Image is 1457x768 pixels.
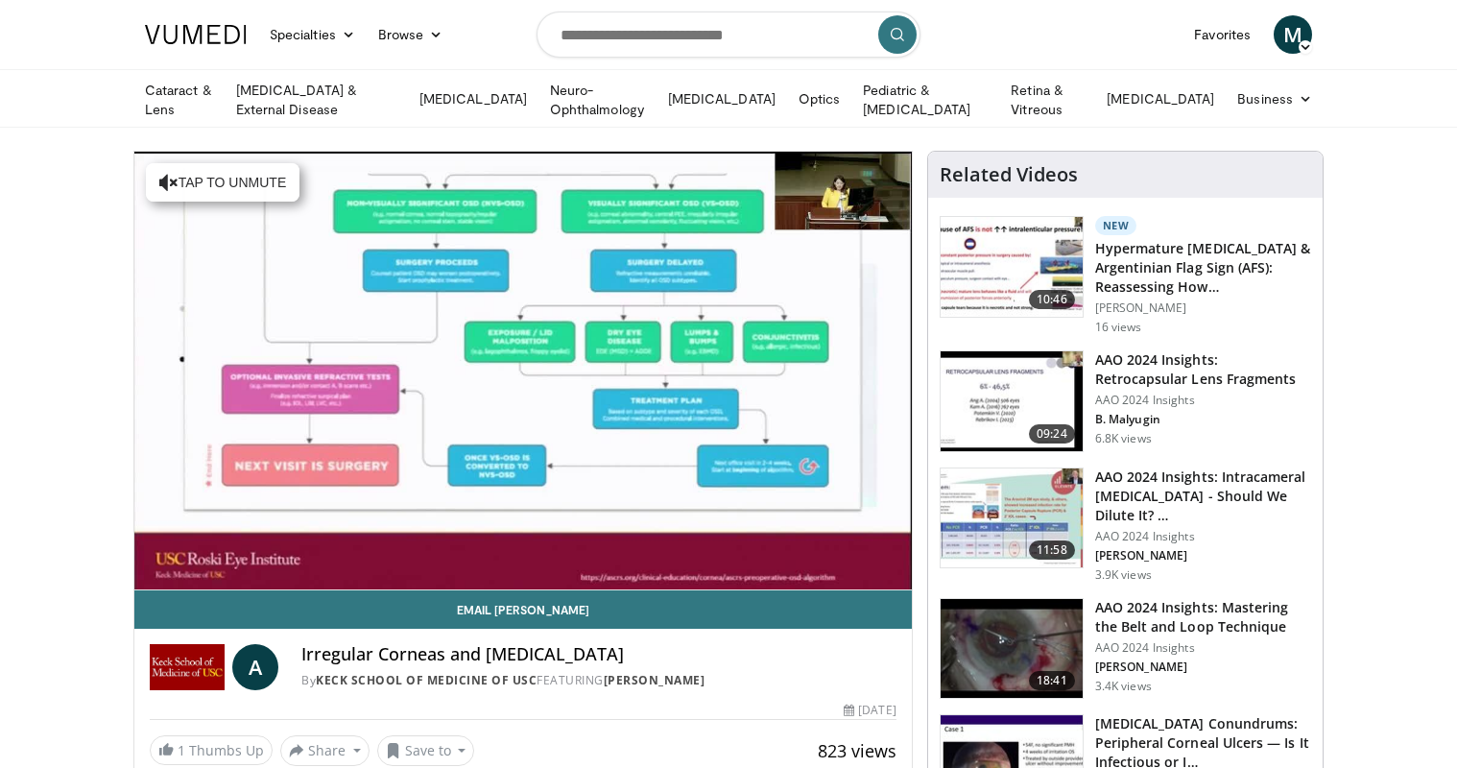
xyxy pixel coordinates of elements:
p: 6.8K views [1095,431,1152,446]
input: Search topics, interventions [537,12,920,58]
span: 09:24 [1029,424,1075,444]
div: By FEATURING [301,672,896,689]
p: [PERSON_NAME] [1095,300,1311,316]
img: 40c8dcf9-ac14-45af-8571-bda4a5b229bd.150x105_q85_crop-smart_upscale.jpg [941,217,1083,317]
p: 3.9K views [1095,567,1152,583]
a: Keck School of Medicine of USC [316,672,537,688]
a: 09:24 AAO 2024 Insights: Retrocapsular Lens Fragments AAO 2024 Insights B. Malyugin 6.8K views [940,350,1311,452]
a: 1 Thumbs Up [150,735,273,765]
h3: AAO 2024 Insights: Intracameral [MEDICAL_DATA] - Should We Dilute It? … [1095,468,1311,525]
button: Tap to unmute [146,163,299,202]
h3: Hypermature [MEDICAL_DATA] & Argentinian Flag Sign (AFS): Reassessing How… [1095,239,1311,297]
span: 1 [178,741,185,759]
img: 22a3a3a3-03de-4b31-bd81-a17540334f4a.150x105_q85_crop-smart_upscale.jpg [941,599,1083,699]
a: Email [PERSON_NAME] [134,590,912,629]
a: Pediatric & [MEDICAL_DATA] [851,81,999,119]
a: [PERSON_NAME] [604,672,705,688]
p: 3.4K views [1095,679,1152,694]
a: Browse [367,15,455,54]
img: de733f49-b136-4bdc-9e00-4021288efeb7.150x105_q85_crop-smart_upscale.jpg [941,468,1083,568]
a: Specialties [258,15,367,54]
a: Cataract & Lens [133,81,225,119]
a: [MEDICAL_DATA] [1095,80,1226,118]
a: Neuro-Ophthalmology [538,81,657,119]
span: 11:58 [1029,540,1075,560]
p: AAO 2024 Insights [1095,529,1311,544]
img: Keck School of Medicine of USC [150,644,225,690]
h3: AAO 2024 Insights: Mastering the Belt and Loop Technique [1095,598,1311,636]
p: AAO 2024 Insights [1095,640,1311,656]
a: Business [1226,80,1324,118]
video-js: Video Player [134,152,912,590]
a: 11:58 AAO 2024 Insights: Intracameral [MEDICAL_DATA] - Should We Dilute It? … AAO 2024 Insights [... [940,468,1311,583]
h4: Related Videos [940,163,1078,186]
a: A [232,644,278,690]
h3: AAO 2024 Insights: Retrocapsular Lens Fragments [1095,350,1311,389]
img: 01f52a5c-6a53-4eb2-8a1d-dad0d168ea80.150x105_q85_crop-smart_upscale.jpg [941,351,1083,451]
p: 16 views [1095,320,1142,335]
a: M [1274,15,1312,54]
span: 823 views [818,739,896,762]
p: AAO 2024 Insights [1095,393,1311,408]
a: Favorites [1182,15,1262,54]
a: 10:46 New Hypermature [MEDICAL_DATA] & Argentinian Flag Sign (AFS): Reassessing How… [PERSON_NAME... [940,216,1311,335]
a: 18:41 AAO 2024 Insights: Mastering the Belt and Loop Technique AAO 2024 Insights [PERSON_NAME] 3.... [940,598,1311,700]
p: [PERSON_NAME] [1095,548,1311,564]
h4: Irregular Corneas and [MEDICAL_DATA] [301,644,896,665]
a: [MEDICAL_DATA] [408,80,538,118]
span: 18:41 [1029,671,1075,690]
p: New [1095,216,1137,235]
button: Save to [377,735,475,766]
img: VuMedi Logo [145,25,247,44]
button: Share [280,735,370,766]
span: 10:46 [1029,290,1075,309]
a: Optics [787,80,851,118]
a: Retina & Vitreous [999,81,1095,119]
a: [MEDICAL_DATA] [657,80,787,118]
p: [PERSON_NAME] [1095,660,1311,675]
a: [MEDICAL_DATA] & External Disease [225,81,408,119]
p: B. Malyugin [1095,412,1311,427]
div: [DATE] [844,702,896,719]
